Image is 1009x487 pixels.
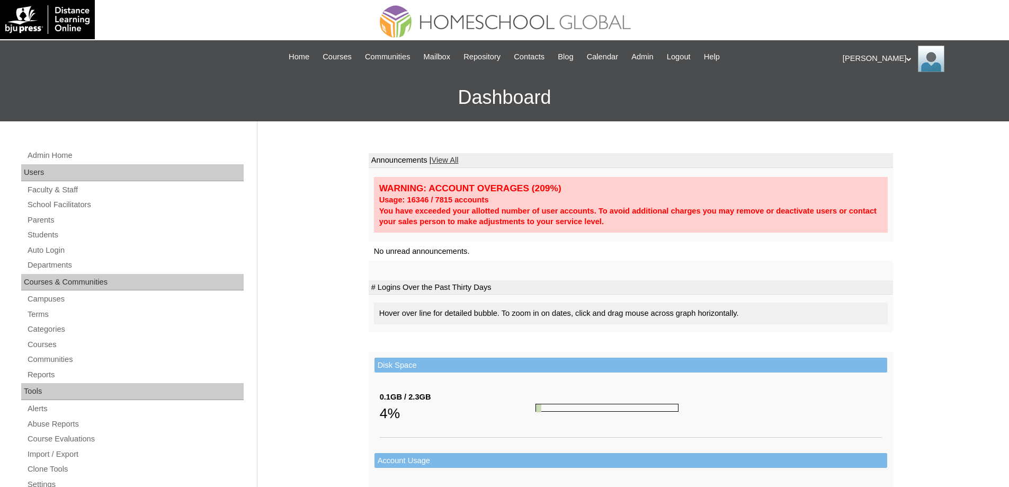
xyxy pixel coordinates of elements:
[558,51,573,63] span: Blog
[379,206,882,227] div: You have exceeded your allotted number of user accounts. To avoid additional charges you may remo...
[26,418,244,431] a: Abuse Reports
[374,303,888,324] div: Hover over line for detailed bubble. To zoom in on dates, click and drag mouse across graph horiz...
[458,51,506,63] a: Repository
[26,402,244,415] a: Alerts
[587,51,618,63] span: Calendar
[508,51,550,63] a: Contacts
[26,183,244,197] a: Faculty & Staff
[552,51,578,63] a: Blog
[5,74,1004,121] h3: Dashboard
[667,51,691,63] span: Logout
[582,51,623,63] a: Calendar
[26,338,244,351] a: Courses
[289,51,309,63] span: Home
[26,432,244,446] a: Course Evaluations
[379,196,489,204] strong: Usage: 16346 / 7815 accounts
[323,51,352,63] span: Courses
[514,51,544,63] span: Contacts
[418,51,456,63] a: Mailbox
[26,149,244,162] a: Admin Home
[431,156,458,164] a: View All
[21,383,244,400] div: Tools
[26,353,244,366] a: Communities
[699,51,725,63] a: Help
[360,51,416,63] a: Communities
[26,293,244,306] a: Campuses
[26,259,244,272] a: Departments
[26,308,244,321] a: Terms
[369,242,893,261] td: No unread announcements.
[463,51,501,63] span: Repository
[369,153,893,168] td: Announcements |
[26,448,244,461] a: Import / Export
[918,46,944,72] img: Ariane Ebuen
[380,392,535,403] div: 0.1GB / 2.3GB
[374,453,887,468] td: Account Usage
[26,198,244,211] a: School Facilitators
[26,463,244,476] a: Clone Tools
[662,51,696,63] a: Logout
[26,228,244,242] a: Students
[369,280,893,295] td: # Logins Over the Past Thirty Days
[626,51,659,63] a: Admin
[424,51,451,63] span: Mailbox
[26,323,244,336] a: Categories
[379,182,882,194] div: WARNING: ACCOUNT OVERAGES (209%)
[365,51,410,63] span: Communities
[843,46,998,72] div: [PERSON_NAME]
[21,164,244,181] div: Users
[5,5,90,34] img: logo-white.png
[374,358,887,373] td: Disk Space
[380,403,535,424] div: 4%
[26,244,244,257] a: Auto Login
[704,51,720,63] span: Help
[26,368,244,382] a: Reports
[631,51,654,63] span: Admin
[317,51,357,63] a: Courses
[283,51,315,63] a: Home
[21,274,244,291] div: Courses & Communities
[26,214,244,227] a: Parents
